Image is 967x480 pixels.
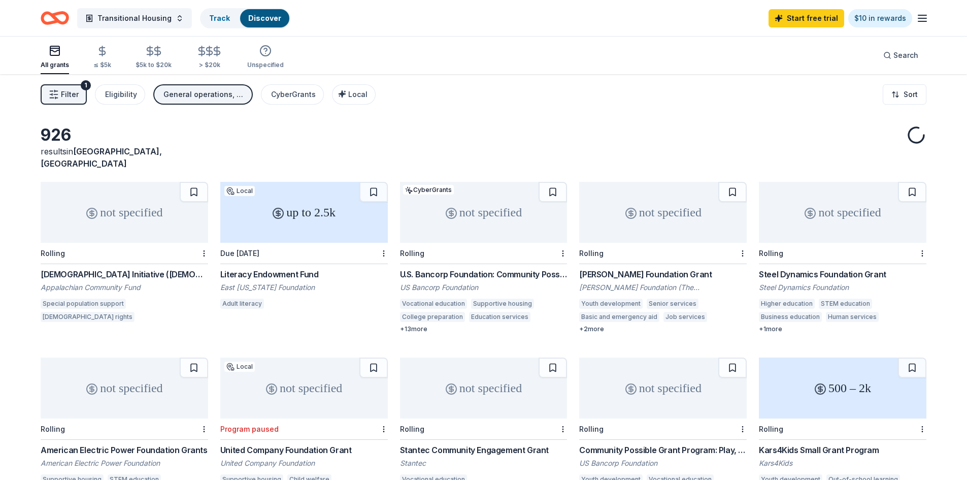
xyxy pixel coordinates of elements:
[97,12,172,24] span: Transitional Housing
[41,182,208,325] a: not specifiedRolling[DEMOGRAPHIC_DATA] Initiative ([DEMOGRAPHIC_DATA], [DEMOGRAPHIC_DATA], [DEMOG...
[471,299,534,309] div: Supportive housing
[579,325,747,333] div: + 2 more
[400,325,568,333] div: + 13 more
[579,458,747,468] div: US Bancorp Foundation
[400,182,568,243] div: not specified
[95,84,145,105] button: Eligibility
[41,125,208,145] div: 926
[400,299,467,309] div: Vocational education
[579,312,659,322] div: Basic and emergency aid
[220,299,264,309] div: Adult literacy
[759,325,926,333] div: + 1 more
[332,84,376,105] button: Local
[348,90,368,99] span: Local
[579,425,604,433] div: Rolling
[220,358,388,419] div: not specified
[41,249,65,258] div: Rolling
[41,41,69,74] button: All grants
[224,362,255,372] div: Local
[41,425,65,433] div: Rolling
[647,299,698,309] div: Senior services
[81,80,91,90] div: 1
[41,268,208,280] div: [DEMOGRAPHIC_DATA] Initiative ([DEMOGRAPHIC_DATA], [DEMOGRAPHIC_DATA], [DEMOGRAPHIC_DATA], [DEMOG...
[220,182,388,312] a: up to 2.5kLocalDue [DATE]Literacy Endowment FundEast [US_STATE] FoundationAdult literacy
[77,8,192,28] button: Transitional Housing
[41,6,69,30] a: Home
[579,282,747,293] div: [PERSON_NAME] Foundation (The [PERSON_NAME] Foundation)
[875,45,926,66] button: Search
[41,358,208,419] div: not specified
[209,14,230,22] a: Track
[400,425,424,433] div: Rolling
[163,88,245,101] div: General operations, Projects & programming, Capital, Education, Training and capacity building, O...
[826,312,879,322] div: Human services
[759,182,926,333] a: not specifiedRollingSteel Dynamics Foundation GrantSteel Dynamics FoundationHigher educationSTEM ...
[400,249,424,258] div: Rolling
[61,88,79,101] span: Filter
[220,268,388,280] div: Literacy Endowment Fund
[41,282,208,293] div: Appalachian Community Fund
[579,444,747,456] div: Community Possible Grant Program: Play, Work, & Home Grants
[41,444,208,456] div: American Electric Power Foundation Grants
[400,182,568,333] a: not specifiedCyberGrantsRollingU.S. Bancorp Foundation: Community Possible Grant ProgramUS Bancor...
[153,84,253,105] button: General operations, Projects & programming, Capital, Education, Training and capacity building, O...
[247,41,284,74] button: Unspecified
[220,458,388,468] div: United Company Foundation
[271,88,316,101] div: CyberGrants
[904,88,918,101] span: Sort
[579,268,747,280] div: [PERSON_NAME] Foundation Grant
[759,268,926,280] div: Steel Dynamics Foundation Grant
[759,182,926,243] div: not specified
[248,14,281,22] a: Discover
[819,299,872,309] div: STEM education
[136,41,172,74] button: $5k to $20k
[400,444,568,456] div: Stantec Community Engagement Grant
[41,84,87,105] button: Filter1
[769,9,844,27] a: Start free trial
[247,61,284,69] div: Unspecified
[105,88,137,101] div: Eligibility
[579,299,643,309] div: Youth development
[196,41,223,74] button: > $20k
[200,8,290,28] button: TrackDiscover
[759,358,926,419] div: 500 – 2k
[579,358,747,419] div: not specified
[220,249,259,258] div: Due [DATE]
[136,61,172,69] div: $5k to $20k
[261,84,324,105] button: CyberGrants
[663,312,707,322] div: Job services
[41,458,208,468] div: American Electric Power Foundation
[400,458,568,468] div: Stantec
[93,61,111,69] div: ≤ $5k
[196,61,223,69] div: > $20k
[469,312,530,322] div: Education services
[41,312,135,322] div: [DEMOGRAPHIC_DATA] rights
[579,182,747,333] a: not specifiedRolling[PERSON_NAME] Foundation Grant[PERSON_NAME] Foundation (The [PERSON_NAME] Fou...
[93,41,111,74] button: ≤ $5k
[224,186,255,196] div: Local
[41,146,162,169] span: [GEOGRAPHIC_DATA], [GEOGRAPHIC_DATA]
[41,146,162,169] span: in
[403,185,454,195] div: CyberGrants
[848,9,912,27] a: $10 in rewards
[400,282,568,293] div: US Bancorp Foundation
[41,182,208,243] div: not specified
[41,145,208,170] div: results
[893,49,918,61] span: Search
[759,458,926,468] div: Kars4Kids
[759,299,815,309] div: Higher education
[579,249,604,258] div: Rolling
[579,182,747,243] div: not specified
[220,425,279,433] div: Program paused
[759,249,783,258] div: Rolling
[759,312,822,322] div: Business education
[759,425,783,433] div: Rolling
[400,268,568,280] div: U.S. Bancorp Foundation: Community Possible Grant Program
[400,312,465,322] div: College preparation
[220,182,388,243] div: up to 2.5k
[220,444,388,456] div: United Company Foundation Grant
[759,444,926,456] div: Kars4Kids Small Grant Program
[41,299,126,309] div: Special population support
[220,282,388,293] div: East [US_STATE] Foundation
[883,84,926,105] button: Sort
